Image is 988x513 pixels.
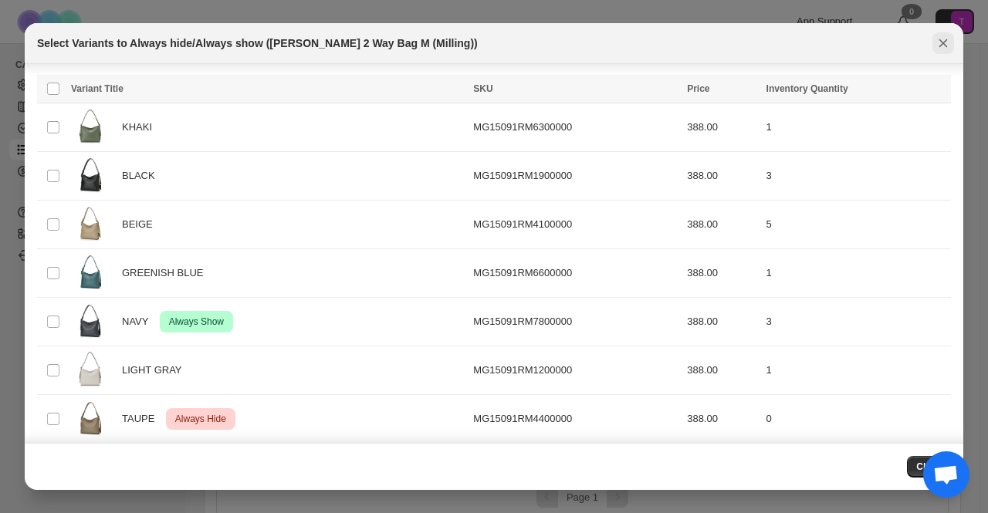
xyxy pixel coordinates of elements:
[469,152,682,201] td: MG15091RM1900000
[469,103,682,152] td: MG15091RM6300000
[762,103,951,152] td: 1
[766,83,848,94] span: Inventory Quantity
[907,456,951,478] button: Close
[469,395,682,444] td: MG15091RM4400000
[762,152,951,201] td: 3
[682,346,761,395] td: 388.00
[469,298,682,346] td: MG15091RM7800000
[762,201,951,249] td: 5
[122,363,190,378] span: LIGHT GRAY
[166,312,227,331] span: Always Show
[71,302,110,341] img: MG15090_RM78_color_02.webp
[71,400,110,438] img: MG15091_RM44_color_02.jpg
[71,108,110,147] img: MG15091_BM63_color_01.jpg
[122,217,161,232] span: BEIGE
[122,120,161,135] span: KHAKI
[762,298,951,346] td: 3
[71,205,110,244] img: MG15091_RM41_color_02.jpg
[916,461,942,473] span: Close
[923,451,969,498] div: チャットを開く
[71,254,110,292] img: MG15090_BM66_color_02.webp
[469,249,682,298] td: MG15091RM6600000
[122,168,163,184] span: BLACK
[71,351,110,390] img: MG15091_RM12_color_01.jpg
[122,265,211,281] span: GREENISH BLUE
[762,346,951,395] td: 1
[71,83,123,94] span: Variant Title
[762,249,951,298] td: 1
[687,83,709,94] span: Price
[682,395,761,444] td: 388.00
[762,395,951,444] td: 0
[682,152,761,201] td: 388.00
[172,410,229,428] span: Always Hide
[682,103,761,152] td: 388.00
[122,314,157,329] span: NAVY
[682,201,761,249] td: 388.00
[469,346,682,395] td: MG15091RM1200000
[469,201,682,249] td: MG15091RM4100000
[682,249,761,298] td: 388.00
[71,157,110,195] img: MG15090_RM19_color_02.jpg
[682,298,761,346] td: 388.00
[122,411,163,427] span: TAUPE
[473,83,492,94] span: SKU
[932,32,954,54] button: Close
[37,35,478,51] h2: Select Variants to Always hide/Always show ([PERSON_NAME] 2 Way Bag M (Milling))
